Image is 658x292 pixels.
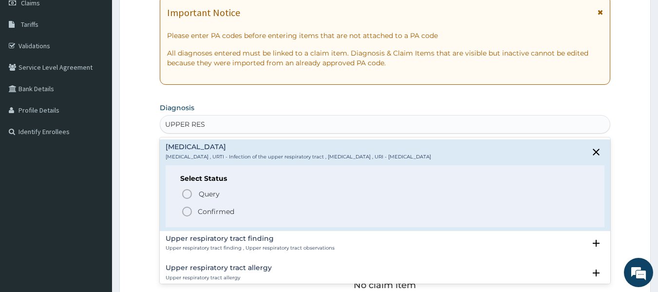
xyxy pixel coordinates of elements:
p: [MEDICAL_DATA] , URTI - Infection of the upper respiratory tract , [MEDICAL_DATA] , URI - [MEDICA... [166,154,431,160]
p: Confirmed [198,207,234,216]
i: open select status [590,237,602,249]
label: Diagnosis [160,103,194,113]
i: status option filled [181,206,193,217]
h4: Upper respiratory tract finding [166,235,335,242]
h4: Upper respiratory tract allergy [166,264,272,272]
h4: [MEDICAL_DATA] [166,143,431,151]
p: Upper respiratory tract finding , Upper respiratory tract observations [166,245,335,252]
p: Upper respiratory tract allergy [166,274,272,281]
p: No claim item [354,280,416,290]
textarea: Type your message and hit 'Enter' [5,191,186,225]
p: Please enter PA codes before entering items that are not attached to a PA code [167,31,603,40]
i: close select status [590,146,602,158]
span: Query [199,189,220,199]
span: Tariffs [21,20,38,29]
i: status option query [181,188,193,200]
h1: Important Notice [167,7,240,18]
p: All diagnoses entered must be linked to a claim item. Diagnosis & Claim Items that are visible bu... [167,48,603,68]
span: We're online! [56,85,134,184]
h6: Select Status [180,175,590,182]
i: open select status [590,267,602,279]
div: Minimize live chat window [160,5,183,28]
div: Chat with us now [51,55,164,67]
img: d_794563401_company_1708531726252_794563401 [18,49,39,73]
